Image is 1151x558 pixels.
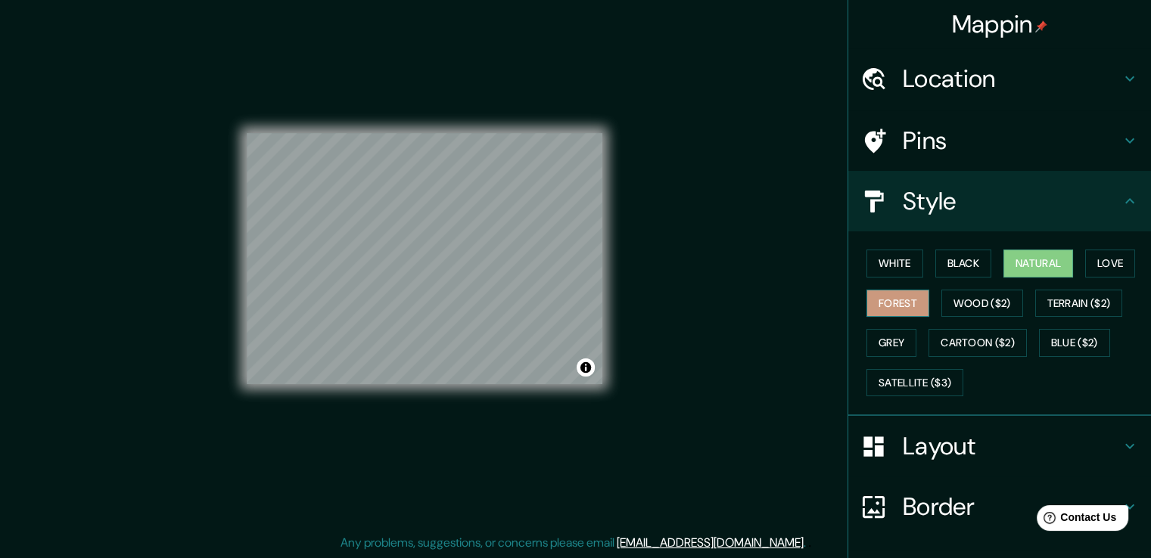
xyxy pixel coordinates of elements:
h4: Pins [903,126,1121,156]
a: [EMAIL_ADDRESS][DOMAIN_NAME] [617,535,804,550]
button: Satellite ($3) [866,369,963,397]
img: pin-icon.png [1035,20,1047,33]
h4: Layout [903,431,1121,461]
div: . [806,534,808,552]
div: Border [848,476,1151,537]
button: Love [1085,250,1135,277]
button: Grey [866,329,916,357]
div: Location [848,48,1151,109]
button: Terrain ($2) [1035,290,1123,318]
button: Forest [866,290,929,318]
div: Style [848,171,1151,231]
h4: Mappin [952,9,1048,39]
h4: Border [903,491,1121,522]
button: Toggle attribution [577,358,595,377]
button: White [866,250,923,277]
div: Pins [848,110,1151,171]
div: . [808,534,811,552]
h4: Location [903,64,1121,94]
div: Layout [848,416,1151,476]
button: Wood ($2) [941,290,1023,318]
h4: Style [903,186,1121,216]
button: Black [935,250,992,277]
canvas: Map [247,133,602,384]
button: Natural [1003,250,1073,277]
button: Blue ($2) [1039,329,1110,357]
p: Any problems, suggestions, or concerns please email . [341,534,806,552]
iframe: Help widget launcher [1016,499,1134,541]
button: Cartoon ($2) [929,329,1027,357]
